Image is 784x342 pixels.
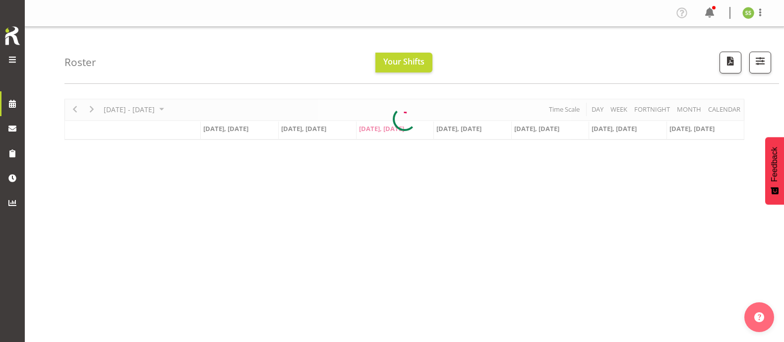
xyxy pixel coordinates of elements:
button: Download a PDF of the roster according to the set date range. [720,52,741,73]
img: sivanila-sapati8639.jpg [742,7,754,19]
img: help-xxl-2.png [754,312,764,322]
div: Timeline Week of October 1, 2025 [64,99,744,140]
span: Your Shifts [383,56,424,67]
h4: Roster [64,57,96,68]
button: Feedback - Show survey [765,137,784,205]
button: Filter Shifts [749,52,771,73]
span: Feedback [770,147,779,182]
img: Rosterit icon logo [2,25,22,47]
button: Your Shifts [375,53,432,72]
